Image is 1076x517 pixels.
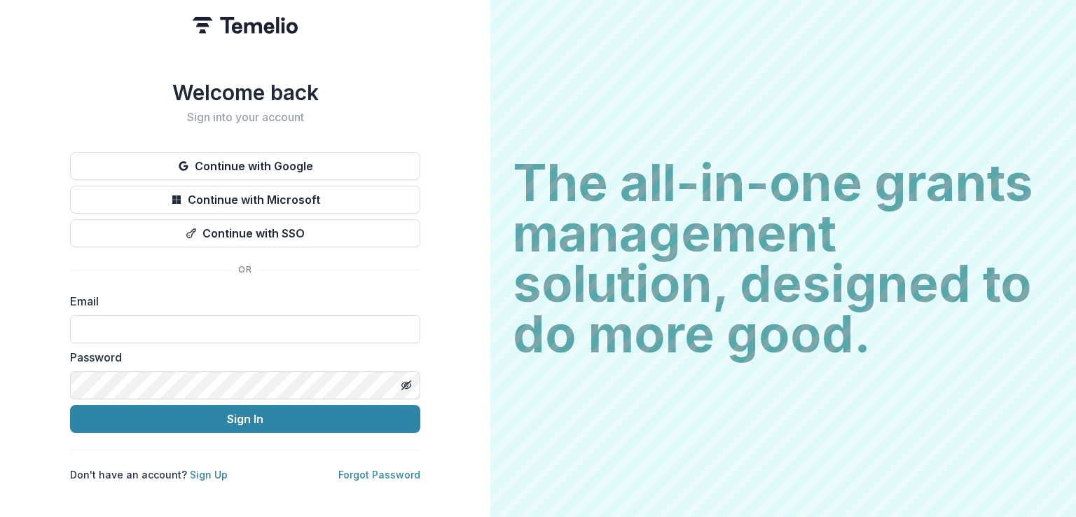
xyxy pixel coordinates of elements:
h2: Sign into your account [70,111,420,124]
button: Sign In [70,405,420,433]
a: Sign Up [190,469,228,481]
img: Temelio [193,17,298,34]
p: Don't have an account? [70,467,228,482]
button: Continue with SSO [70,219,420,247]
button: Continue with Microsoft [70,186,420,214]
a: Forgot Password [338,469,420,481]
label: Email [70,293,412,310]
label: Password [70,349,412,366]
button: Toggle password visibility [395,374,418,397]
button: Continue with Google [70,152,420,180]
h1: Welcome back [70,80,420,105]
